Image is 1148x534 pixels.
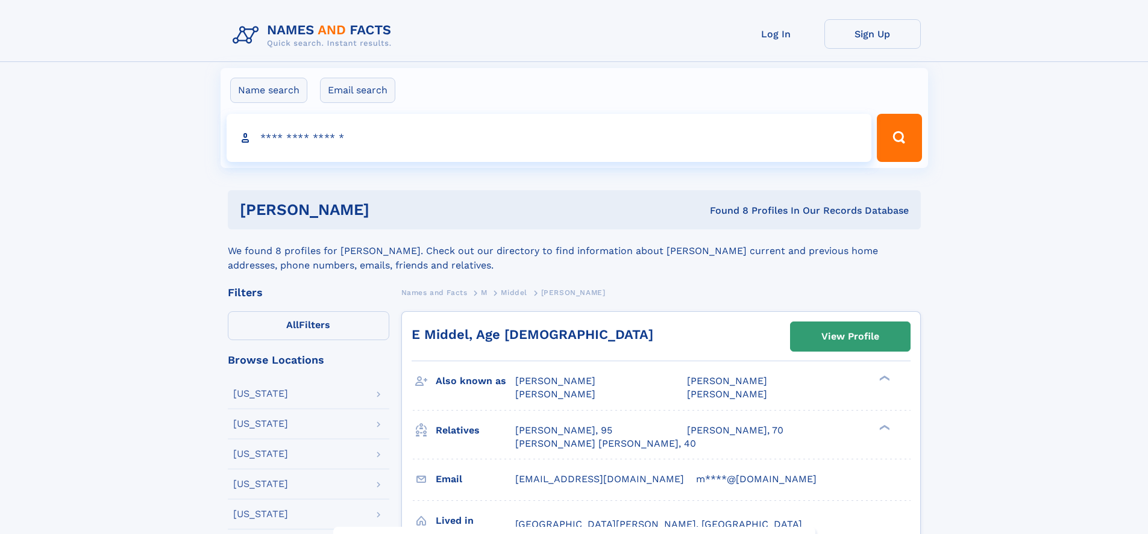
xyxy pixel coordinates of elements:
[233,449,288,459] div: [US_STATE]
[515,388,595,400] span: [PERSON_NAME]
[286,319,299,331] span: All
[228,19,401,52] img: Logo Names and Facts
[541,288,606,297] span: [PERSON_NAME]
[233,479,288,489] div: [US_STATE]
[436,371,515,391] h3: Also known as
[227,114,872,162] input: search input
[481,288,488,297] span: M
[728,19,824,49] a: Log In
[228,229,921,273] div: We found 8 profiles for [PERSON_NAME]. Check out our directory to find information about [PERSON_...
[230,78,307,103] label: Name search
[687,424,783,437] a: [PERSON_NAME], 70
[233,389,288,399] div: [US_STATE]
[539,204,909,217] div: Found 8 Profiles In Our Records Database
[228,287,389,298] div: Filters
[412,327,653,342] a: E Middel, Age [DEMOGRAPHIC_DATA]
[824,19,921,49] a: Sign Up
[515,424,612,437] a: [PERSON_NAME], 95
[233,509,288,519] div: [US_STATE]
[233,419,288,429] div: [US_STATE]
[515,518,802,530] span: [GEOGRAPHIC_DATA][PERSON_NAME], [GEOGRAPHIC_DATA]
[687,375,767,387] span: [PERSON_NAME]
[791,322,910,351] a: View Profile
[876,423,891,431] div: ❯
[501,288,527,297] span: Middel
[501,285,527,300] a: Middel
[515,473,684,485] span: [EMAIL_ADDRESS][DOMAIN_NAME]
[515,437,696,450] a: [PERSON_NAME] [PERSON_NAME], 40
[436,511,515,531] h3: Lived in
[240,202,540,217] h1: [PERSON_NAME]
[481,285,488,300] a: M
[436,469,515,489] h3: Email
[876,374,891,382] div: ❯
[687,388,767,400] span: [PERSON_NAME]
[515,375,595,387] span: [PERSON_NAME]
[436,420,515,441] h3: Relatives
[228,355,389,365] div: Browse Locations
[401,285,468,300] a: Names and Facts
[821,323,879,350] div: View Profile
[320,78,395,103] label: Email search
[228,311,389,340] label: Filters
[877,114,921,162] button: Search Button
